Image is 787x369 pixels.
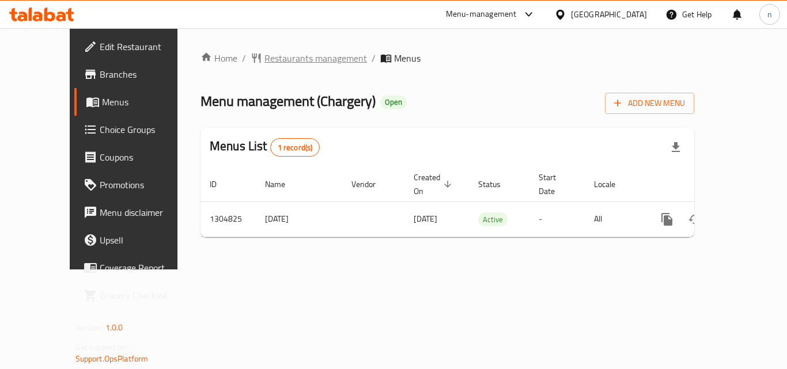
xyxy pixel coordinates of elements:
[251,51,367,65] a: Restaurants management
[74,143,201,171] a: Coupons
[74,116,201,143] a: Choice Groups
[478,213,508,226] span: Active
[100,67,192,81] span: Branches
[414,211,437,226] span: [DATE]
[74,254,201,281] a: Coverage Report
[74,171,201,199] a: Promotions
[74,199,201,226] a: Menu disclaimer
[100,178,192,192] span: Promotions
[372,51,376,65] li: /
[644,167,773,202] th: Actions
[271,142,320,153] span: 1 record(s)
[74,88,201,116] a: Menus
[594,177,630,191] span: Locale
[200,201,256,237] td: 1304825
[100,123,192,136] span: Choice Groups
[200,167,773,237] table: enhanced table
[614,96,685,111] span: Add New Menu
[75,320,104,335] span: Version:
[265,177,300,191] span: Name
[242,51,246,65] li: /
[380,97,407,107] span: Open
[681,206,709,233] button: Change Status
[100,261,192,275] span: Coverage Report
[446,7,517,21] div: Menu-management
[200,51,237,65] a: Home
[270,138,320,157] div: Total records count
[394,51,421,65] span: Menus
[100,206,192,219] span: Menu disclaimer
[100,150,192,164] span: Coupons
[529,201,585,237] td: -
[100,288,192,302] span: Grocery Checklist
[256,201,342,237] td: [DATE]
[571,8,647,21] div: [GEOGRAPHIC_DATA]
[585,201,644,237] td: All
[653,206,681,233] button: more
[662,134,690,161] div: Export file
[478,177,516,191] span: Status
[74,60,201,88] a: Branches
[200,51,694,65] nav: breadcrumb
[264,51,367,65] span: Restaurants management
[74,226,201,254] a: Upsell
[351,177,391,191] span: Vendor
[210,138,320,157] h2: Menus List
[105,320,123,335] span: 1.0.0
[100,40,192,54] span: Edit Restaurant
[75,351,149,366] a: Support.OpsPlatform
[380,96,407,109] div: Open
[74,33,201,60] a: Edit Restaurant
[767,8,772,21] span: n
[100,233,192,247] span: Upsell
[605,93,694,114] button: Add New Menu
[75,340,128,355] span: Get support on:
[74,281,201,309] a: Grocery Checklist
[102,95,192,109] span: Menus
[539,170,571,198] span: Start Date
[414,170,455,198] span: Created On
[210,177,232,191] span: ID
[200,88,376,114] span: Menu management ( Chargery )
